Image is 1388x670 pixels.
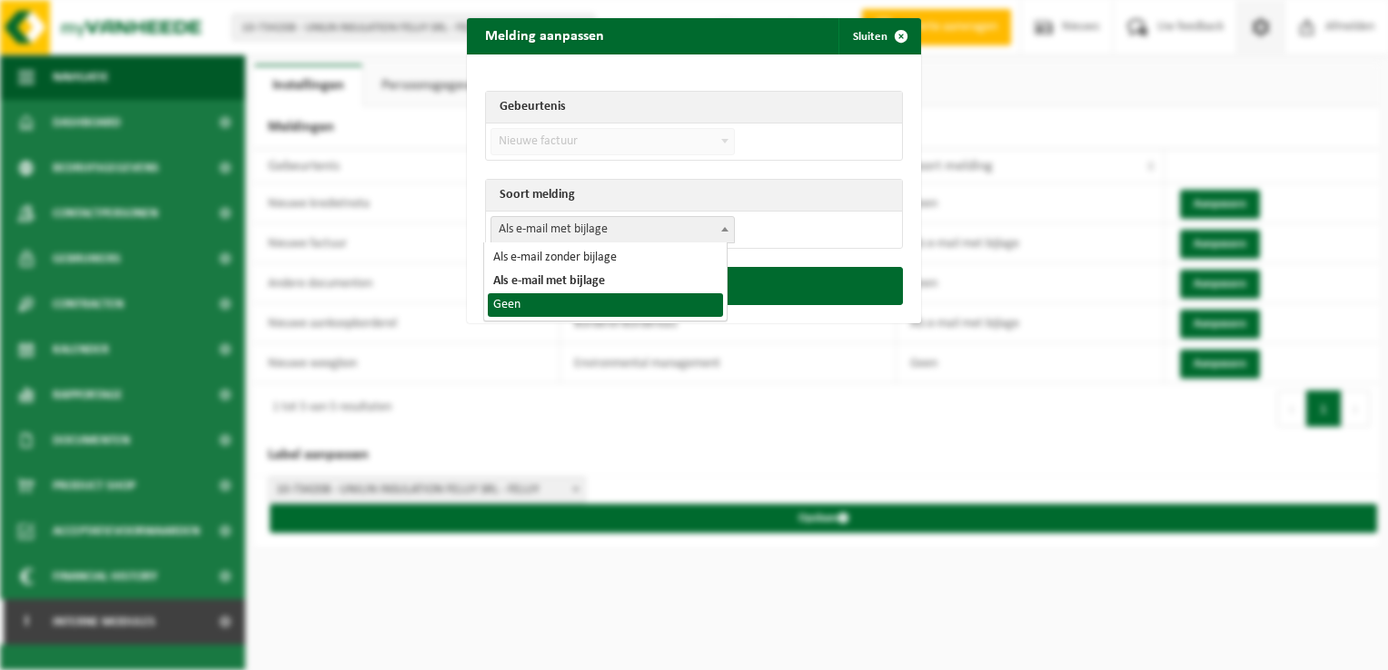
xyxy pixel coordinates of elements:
span: Nieuwe factuur [491,129,734,154]
li: Geen [488,293,723,317]
span: Als e-mail met bijlage [491,217,734,242]
li: Als e-mail met bijlage [488,270,723,293]
h2: Melding aanpassen [467,18,622,53]
li: Als e-mail zonder bijlage [488,246,723,270]
button: Sluiten [838,18,919,54]
span: Nieuwe factuur [491,128,735,155]
span: Als e-mail met bijlage [491,216,735,243]
th: Gebeurtenis [486,92,902,123]
th: Soort melding [486,180,902,212]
